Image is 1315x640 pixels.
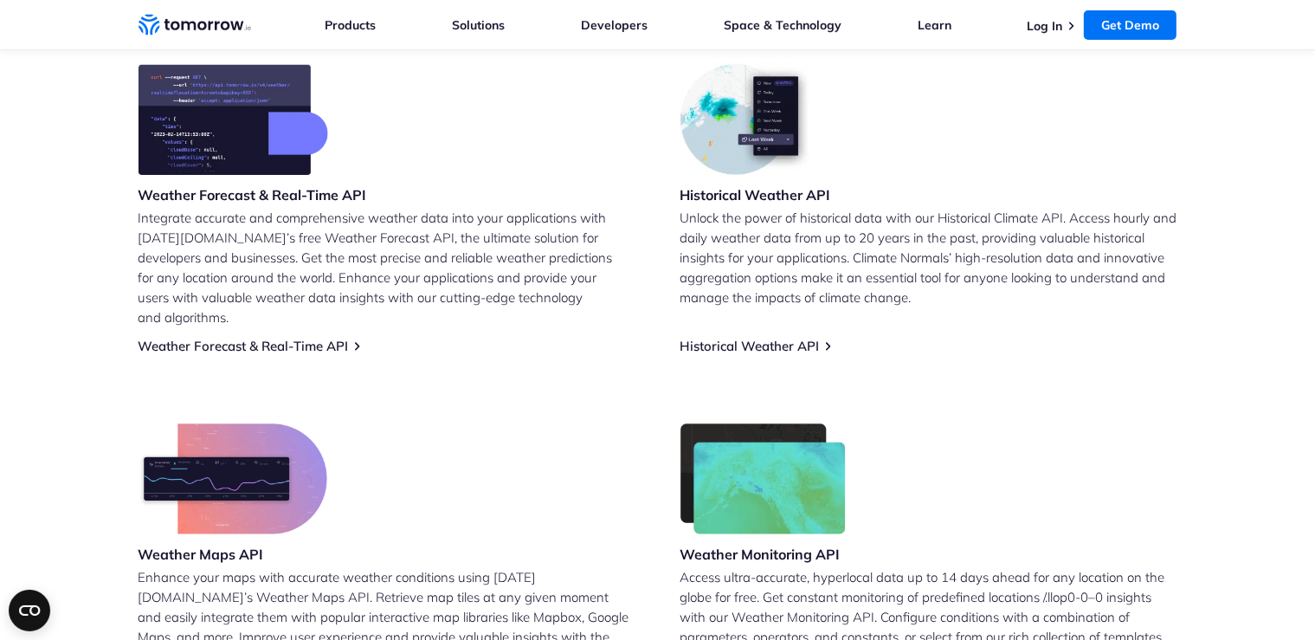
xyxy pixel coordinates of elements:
[326,17,377,33] a: Products
[680,545,847,564] h3: Weather Monitoring API
[724,17,841,33] a: Space & Technology
[139,185,367,204] h3: Weather Forecast & Real-Time API
[680,208,1177,307] p: Unlock the power of historical data with our Historical Climate API. Access hourly and daily weat...
[1084,10,1176,40] a: Get Demo
[139,208,635,327] p: Integrate accurate and comprehensive weather data into your applications with [DATE][DOMAIN_NAME]...
[139,12,251,38] a: Home link
[581,17,648,33] a: Developers
[139,338,349,354] a: Weather Forecast & Real-Time API
[680,185,831,204] h3: Historical Weather API
[139,545,327,564] h3: Weather Maps API
[1027,18,1062,34] a: Log In
[918,17,951,33] a: Learn
[680,338,820,354] a: Historical Weather API
[452,17,505,33] a: Solutions
[9,590,50,631] button: Open CMP widget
